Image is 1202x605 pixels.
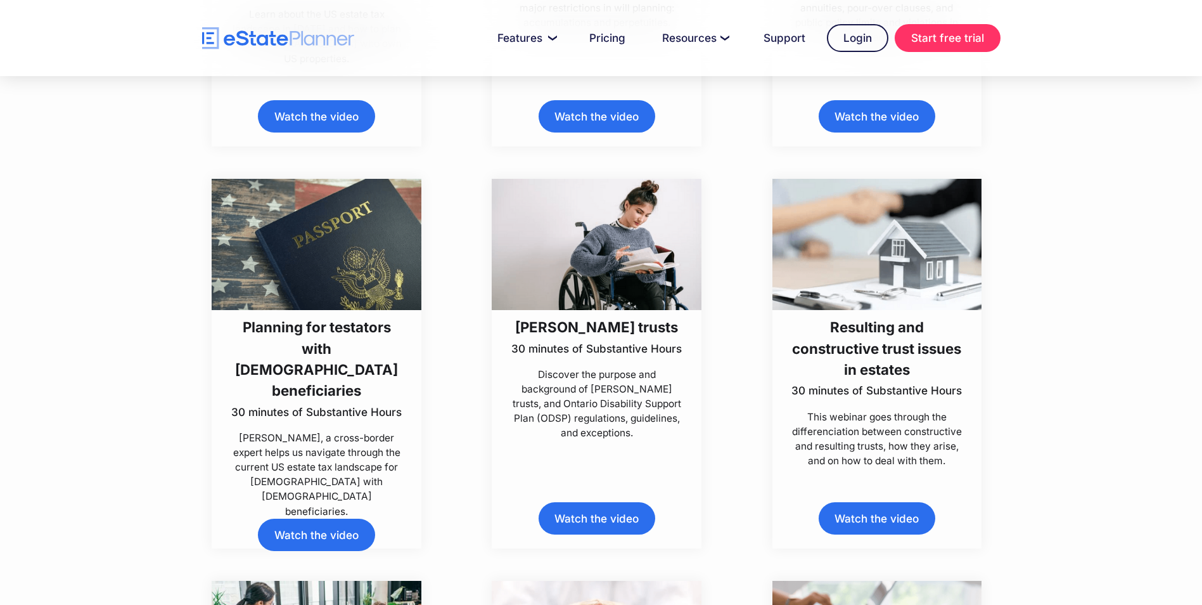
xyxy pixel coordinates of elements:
a: Pricing [574,25,641,51]
a: Watch the video [539,100,655,133]
a: Watch the video [258,100,374,133]
p: [PERSON_NAME], a cross-border expert helps us navigate through the current US estate tax landscap... [229,431,404,519]
p: 30 minutes of Substantive Hours [511,341,682,356]
p: This webinar goes through the differenciation between constructive and resulting trusts, how they... [790,410,964,469]
h3: [PERSON_NAME] trusts [511,316,682,337]
a: Support [748,25,821,51]
p: 30 minutes of Substantive Hours [229,405,404,420]
h3: Resulting and constructive trust issues in estates [790,316,964,380]
a: Start free trial [895,24,1001,52]
h3: Planning for testators with [DEMOGRAPHIC_DATA] beneficiaries [229,316,404,401]
a: Features [482,25,568,51]
a: Watch the video [539,502,655,535]
a: home [202,27,354,49]
a: Watch the video [819,100,935,133]
a: Watch the video [819,502,935,535]
a: Resources [647,25,742,51]
a: [PERSON_NAME] trusts30 minutes of Substantive HoursDiscover the purpose and background of [PERSON... [492,179,701,440]
a: Login [827,24,888,52]
p: Discover the purpose and background of [PERSON_NAME] trusts, and Ontario Disability Support Plan ... [509,367,684,441]
a: Resulting and constructive trust issues in estates30 minutes of Substantive HoursThis webinar goe... [772,179,982,468]
p: 30 minutes of Substantive Hours [790,383,964,398]
a: Watch the video [258,519,374,551]
a: Planning for testators with [DEMOGRAPHIC_DATA] beneficiaries30 minutes of Substantive Hours[PERSO... [212,179,421,519]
